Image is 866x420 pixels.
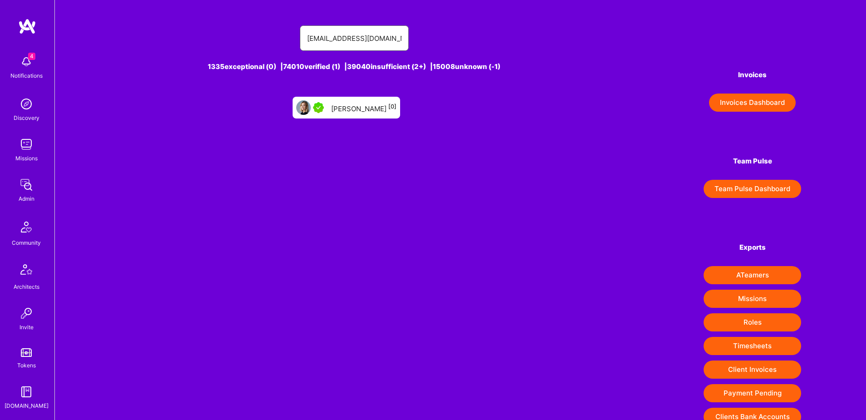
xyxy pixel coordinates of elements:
[28,53,35,60] span: 4
[704,384,801,402] button: Payment Pending
[15,260,37,282] img: Architects
[313,102,324,113] img: A.Teamer in Residence
[307,27,401,50] input: Search for an A-Teamer
[10,71,43,80] div: Notifications
[17,383,35,401] img: guide book
[12,238,41,247] div: Community
[17,135,35,153] img: teamwork
[19,194,34,203] div: Admin
[704,361,801,379] button: Client Invoices
[15,153,38,163] div: Missions
[704,266,801,284] button: ATeamers
[18,18,36,35] img: logo
[17,304,35,322] img: Invite
[17,95,35,113] img: discovery
[17,361,36,370] div: Tokens
[21,348,32,357] img: tokens
[20,322,34,332] div: Invite
[704,243,801,252] h4: Exports
[704,157,801,165] h4: Team Pulse
[14,113,39,123] div: Discovery
[296,100,311,115] img: User Avatar
[17,176,35,194] img: admin teamwork
[704,290,801,308] button: Missions
[709,94,796,112] button: Invoices Dashboard
[704,71,801,79] h4: Invoices
[388,103,396,110] sup: [0]
[704,180,801,198] button: Team Pulse Dashboard
[331,102,396,114] div: [PERSON_NAME]
[289,93,404,122] a: User AvatarA.Teamer in Residence[PERSON_NAME][0]
[17,53,35,71] img: bell
[704,337,801,355] button: Timesheets
[5,401,49,410] div: [DOMAIN_NAME]
[15,216,37,238] img: Community
[704,94,801,112] a: Invoices Dashboard
[704,313,801,331] button: Roles
[14,282,39,292] div: Architects
[120,62,589,71] div: 1335 exceptional (0) | 74010 verified (1) | 39040 insufficient (2+) | 15008 unknown (-1)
